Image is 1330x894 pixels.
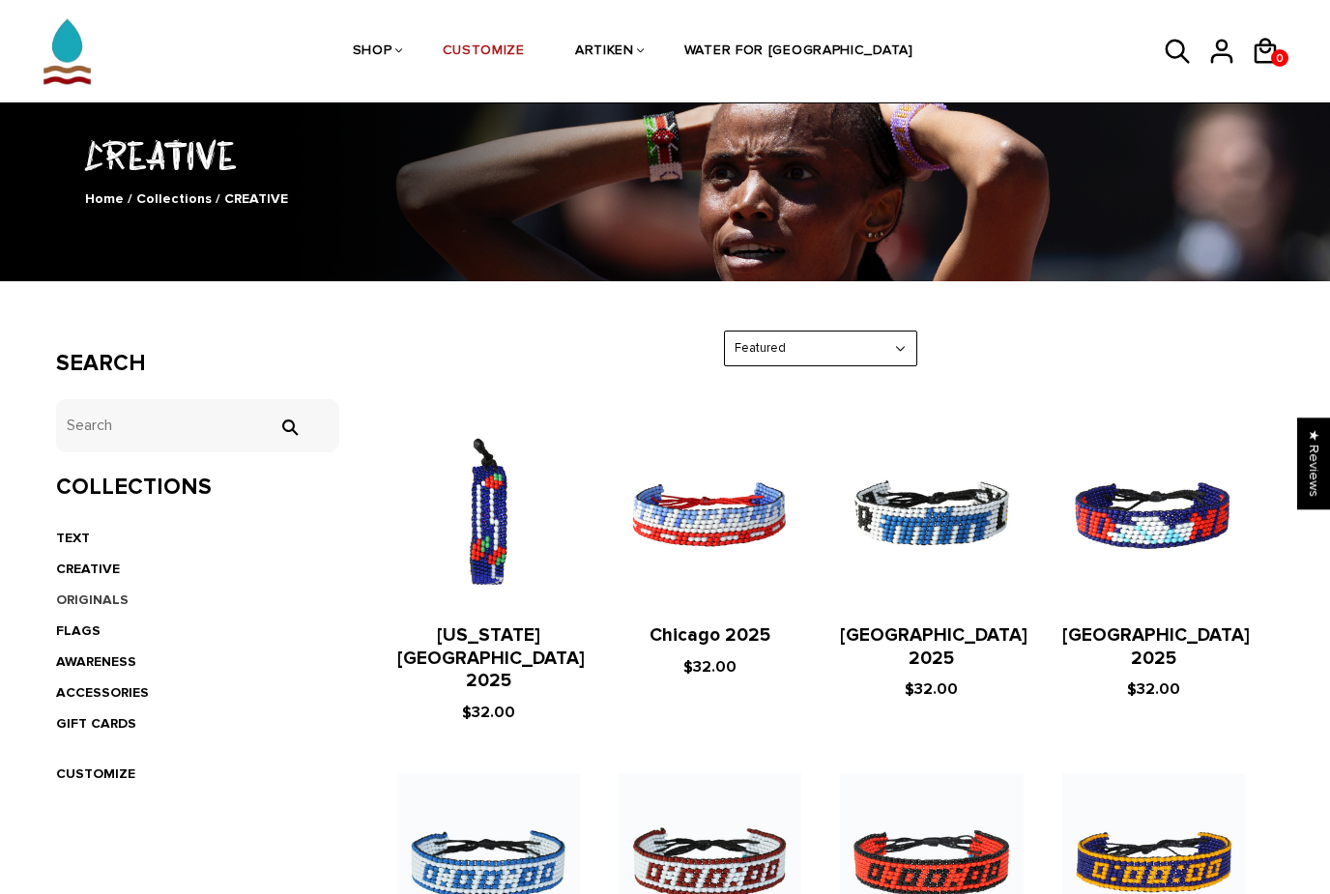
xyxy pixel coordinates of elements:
[575,1,634,103] a: ARTIKEN
[1271,46,1288,71] span: 0
[56,561,120,577] a: CREATIVE
[443,1,525,103] a: CUSTOMIZE
[56,684,149,701] a: ACCESSORIES
[462,703,515,722] span: $32.00
[840,624,1027,670] a: [GEOGRAPHIC_DATA] 2025
[56,350,339,378] h3: Search
[56,765,135,782] a: CUSTOMIZE
[85,190,124,207] a: Home
[136,190,212,207] a: Collections
[683,657,737,677] span: $32.00
[56,653,136,670] a: AWARENESS
[1062,624,1250,670] a: [GEOGRAPHIC_DATA] 2025
[56,474,339,502] h3: Collections
[353,1,392,103] a: SHOP
[684,1,913,103] a: WATER FOR [GEOGRAPHIC_DATA]
[56,622,101,639] a: FLAGS
[650,624,770,647] a: Chicago 2025
[128,190,132,207] span: /
[905,679,958,699] span: $32.00
[56,530,90,546] a: TEXT
[56,715,136,732] a: GIFT CARDS
[216,190,220,207] span: /
[397,624,585,693] a: [US_STATE][GEOGRAPHIC_DATA] 2025
[224,190,288,207] span: CREATIVE
[56,129,1274,180] h1: CREATIVE
[1271,49,1288,67] a: 0
[56,591,129,608] a: ORIGINALS
[1127,679,1180,699] span: $32.00
[270,418,308,436] input: Search
[56,399,339,452] input: Search
[1297,418,1330,509] div: Click to open Judge.me floating reviews tab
